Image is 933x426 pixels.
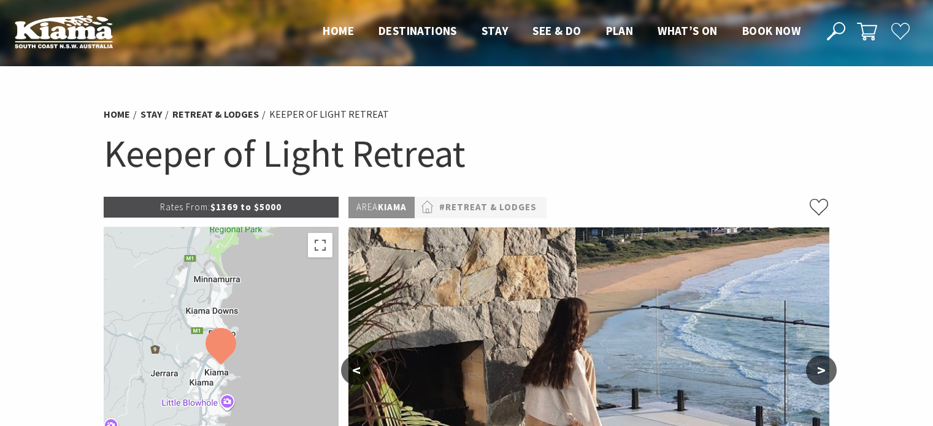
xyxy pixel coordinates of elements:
span: Destinations [378,23,457,38]
a: Stay [140,108,162,121]
nav: Main Menu [310,21,813,42]
p: $1369 to $5000 [104,197,339,218]
span: Stay [482,23,509,38]
button: > [806,356,837,385]
li: Keeper of Light Retreat [269,107,389,123]
a: #Retreat & Lodges [439,200,537,215]
h1: Keeper of Light Retreat [104,129,830,178]
span: Area [356,201,378,213]
span: Book now [742,23,801,38]
a: Home [104,108,130,121]
button: Toggle fullscreen view [308,233,332,257]
button: < [341,356,372,385]
span: What’s On [658,23,718,38]
img: Kiama Logo [15,15,113,48]
p: Kiama [348,197,415,218]
span: Rates From: [160,201,210,213]
span: See & Do [532,23,581,38]
span: Plan [606,23,634,38]
span: Home [323,23,354,38]
a: Retreat & Lodges [172,108,259,121]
